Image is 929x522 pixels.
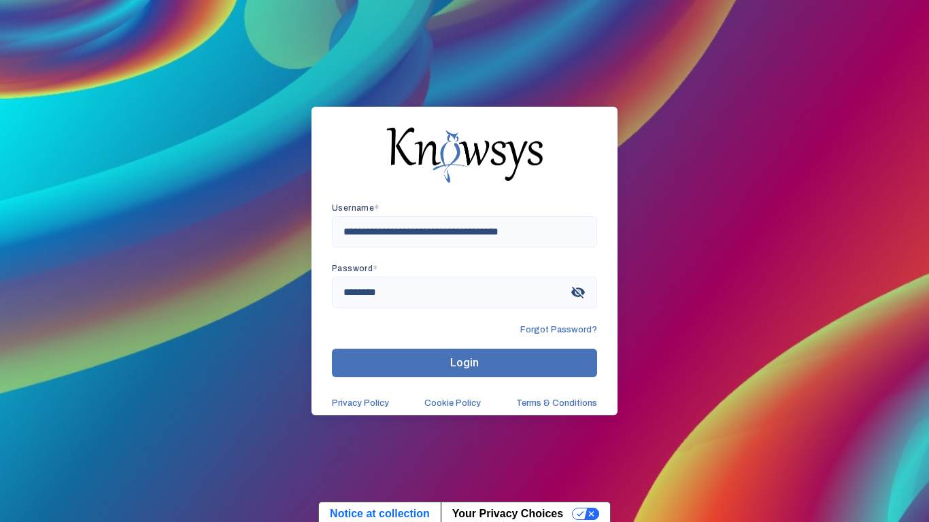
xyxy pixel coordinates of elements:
img: knowsys-logo.png [386,127,543,183]
span: Login [450,356,479,369]
span: visibility_off [566,280,590,304]
app-required-indication: Username [332,203,379,213]
a: Cookie Policy [424,398,481,408]
a: Privacy Policy [332,398,389,408]
app-required-indication: Password [332,264,378,273]
button: Login [332,349,597,377]
span: Forgot Password? [520,324,597,335]
a: Terms & Conditions [516,398,597,408]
